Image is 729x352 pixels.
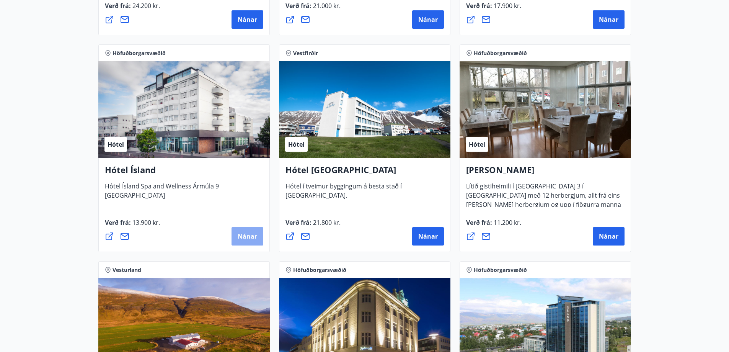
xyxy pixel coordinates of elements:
span: Höfuðborgarsvæðið [113,49,166,57]
span: Höfuðborgarsvæðið [474,49,527,57]
h4: Hótel Ísland [105,164,263,182]
span: 21.000 kr. [311,2,341,10]
span: Hótel [469,140,485,149]
span: Hótel [288,140,305,149]
span: Hótel Ísland Spa and Wellness Ármúla 9 [GEOGRAPHIC_DATA] [105,182,219,206]
span: Vestfirðir [293,49,318,57]
span: 13.900 kr. [131,218,160,227]
span: Verð frá : [466,2,521,16]
span: Nánar [418,232,438,241]
span: Nánar [418,15,438,24]
button: Nánar [593,10,625,29]
span: Höfuðborgarsvæðið [474,266,527,274]
span: Höfuðborgarsvæðið [293,266,346,274]
span: 17.900 kr. [492,2,521,10]
span: Nánar [238,15,257,24]
span: Verð frá : [285,2,341,16]
span: Verð frá : [105,218,160,233]
span: Nánar [599,15,618,24]
span: Vesturland [113,266,141,274]
button: Nánar [232,227,263,246]
button: Nánar [232,10,263,29]
span: Verð frá : [105,2,160,16]
span: 11.200 kr. [492,218,521,227]
span: Nánar [599,232,618,241]
h4: Hótel [GEOGRAPHIC_DATA] [285,164,444,182]
button: Nánar [593,227,625,246]
button: Nánar [412,10,444,29]
span: Verð frá : [285,218,341,233]
span: Hótel í tveimur byggingum á besta stað í [GEOGRAPHIC_DATA]. [285,182,402,206]
span: 21.800 kr. [311,218,341,227]
span: Hótel [108,140,124,149]
span: Nánar [238,232,257,241]
span: 24.200 kr. [131,2,160,10]
span: Verð frá : [466,218,521,233]
button: Nánar [412,227,444,246]
h4: [PERSON_NAME] [466,164,625,182]
span: Lítið gistiheimili í [GEOGRAPHIC_DATA] 3 í [GEOGRAPHIC_DATA] með 12 herbergjum, allt frá eins [PE... [466,182,621,224]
